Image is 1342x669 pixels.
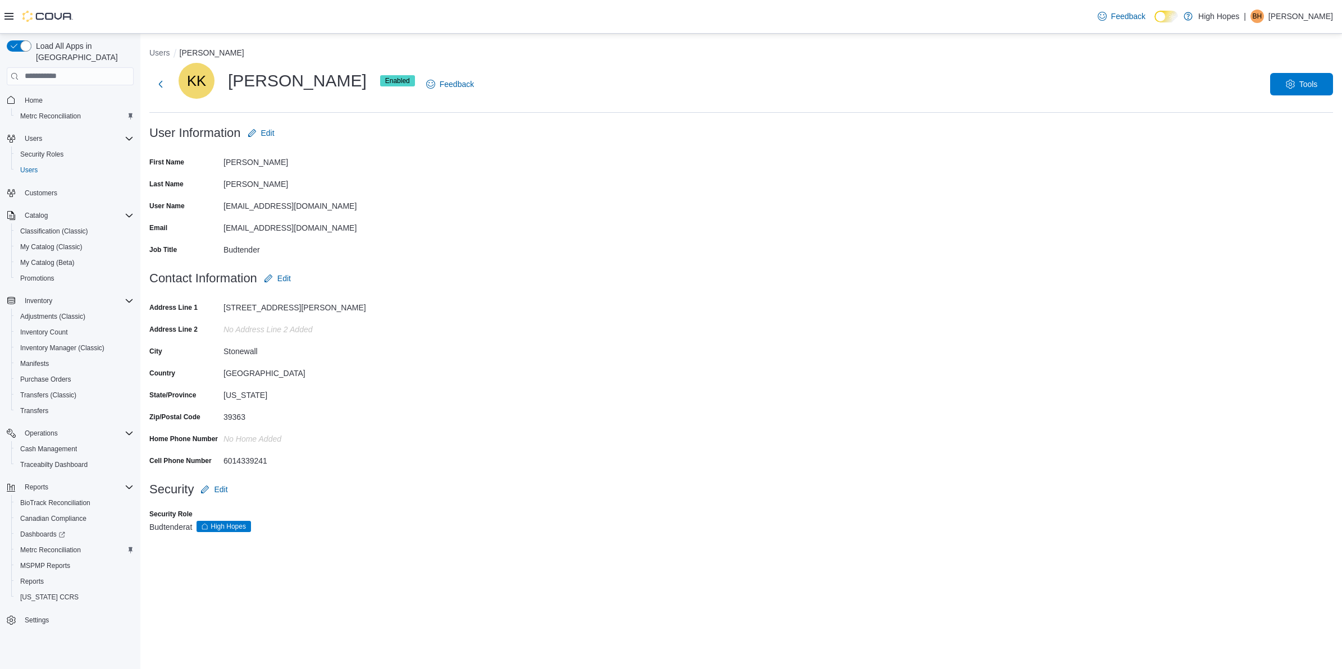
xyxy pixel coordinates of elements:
[2,293,138,309] button: Inventory
[25,134,42,143] span: Users
[16,559,134,572] span: MSPMP Reports
[11,324,138,340] button: Inventory Count
[16,528,70,541] a: Dashboards
[223,408,374,421] div: 39363
[20,209,52,222] button: Catalog
[259,267,295,290] button: Edit
[2,208,138,223] button: Catalog
[25,429,58,438] span: Operations
[16,373,134,386] span: Purchase Orders
[11,255,138,271] button: My Catalog (Beta)
[25,616,49,625] span: Settings
[16,512,134,525] span: Canadian Compliance
[20,312,85,321] span: Adjustments (Classic)
[20,375,71,384] span: Purchase Orders
[149,73,172,95] button: Next
[179,63,415,99] div: [PERSON_NAME]
[20,593,79,602] span: [US_STATE] CCRS
[16,543,134,557] span: Metrc Reconciliation
[261,127,275,139] span: Edit
[223,197,374,210] div: [EMAIL_ADDRESS][DOMAIN_NAME]
[20,530,65,539] span: Dashboards
[211,521,246,531] span: High Hopes
[149,158,184,167] label: First Name
[214,484,227,495] span: Edit
[25,96,43,105] span: Home
[1154,11,1178,22] input: Dark Mode
[11,403,138,419] button: Transfers
[223,430,374,443] div: No Home added
[11,108,138,124] button: Metrc Reconciliation
[11,441,138,457] button: Cash Management
[149,434,218,443] label: Home Phone Number
[16,442,81,456] a: Cash Management
[149,347,162,356] label: City
[11,542,138,558] button: Metrc Reconciliation
[16,224,93,238] a: Classification (Classic)
[20,359,49,368] span: Manifests
[20,577,44,586] span: Reports
[149,369,175,378] label: Country
[16,163,42,177] a: Users
[149,391,196,400] label: State/Province
[20,427,134,440] span: Operations
[149,483,194,496] h3: Security
[180,48,244,57] button: [PERSON_NAME]
[16,148,68,161] a: Security Roles
[380,75,415,86] span: Enabled
[223,299,374,312] div: [STREET_ADDRESS][PERSON_NAME]
[11,574,138,589] button: Reports
[1093,5,1150,28] a: Feedback
[277,273,291,284] span: Edit
[1111,11,1145,22] span: Feedback
[16,575,48,588] a: Reports
[1299,79,1318,90] span: Tools
[20,274,54,283] span: Promotions
[20,258,75,267] span: My Catalog (Beta)
[16,590,134,604] span: Washington CCRS
[149,223,167,232] label: Email
[20,561,70,570] span: MSPMP Reports
[197,521,251,532] span: High Hopes
[1268,10,1333,23] p: [PERSON_NAME]
[25,483,48,492] span: Reports
[16,528,134,541] span: Dashboards
[20,514,86,523] span: Canadian Compliance
[16,310,90,323] a: Adjustments (Classic)
[16,240,134,254] span: My Catalog (Classic)
[16,256,79,269] a: My Catalog (Beta)
[11,387,138,403] button: Transfers (Classic)
[223,320,374,334] div: No Address Line 2 added
[187,63,206,99] span: KK
[149,325,198,334] label: Address Line 2
[20,227,88,236] span: Classification (Classic)
[16,512,91,525] a: Canadian Compliance
[11,589,138,605] button: [US_STATE] CCRS
[20,391,76,400] span: Transfers (Classic)
[16,404,53,418] a: Transfers
[20,480,134,494] span: Reports
[149,521,1333,532] div: Budtender at
[20,186,134,200] span: Customers
[2,612,138,628] button: Settings
[16,496,134,510] span: BioTrack Reconciliation
[16,224,134,238] span: Classification (Classic)
[20,294,134,308] span: Inventory
[16,109,85,123] a: Metrc Reconciliation
[16,148,134,161] span: Security Roles
[223,219,374,232] div: [EMAIL_ADDRESS][DOMAIN_NAME]
[440,79,474,90] span: Feedback
[16,458,134,471] span: Traceabilty Dashboard
[25,296,52,305] span: Inventory
[16,373,76,386] a: Purchase Orders
[149,303,198,312] label: Address Line 1
[223,153,374,167] div: [PERSON_NAME]
[2,131,138,146] button: Users
[16,357,134,370] span: Manifests
[11,495,138,511] button: BioTrack Reconciliation
[1198,10,1239,23] p: High Hopes
[11,356,138,372] button: Manifests
[16,272,134,285] span: Promotions
[16,310,134,323] span: Adjustments (Classic)
[20,242,83,251] span: My Catalog (Classic)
